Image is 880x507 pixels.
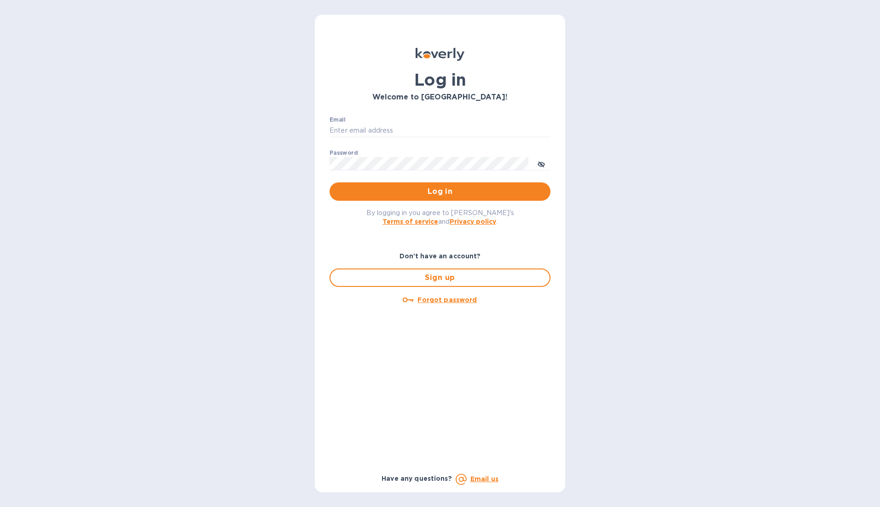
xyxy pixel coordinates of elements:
[450,218,496,225] a: Privacy policy
[330,70,550,89] h1: Log in
[366,209,514,225] span: By logging in you agree to [PERSON_NAME]'s and .
[330,150,358,156] label: Password
[338,272,542,283] span: Sign up
[417,296,477,303] u: Forgot password
[330,268,550,287] button: Sign up
[330,93,550,102] h3: Welcome to [GEOGRAPHIC_DATA]!
[330,117,346,122] label: Email
[399,252,481,260] b: Don't have an account?
[470,475,498,483] a: Email us
[382,475,452,482] b: Have any questions?
[330,182,550,201] button: Log in
[532,154,550,173] button: toggle password visibility
[416,48,464,61] img: Koverly
[382,218,438,225] a: Terms of service
[330,124,550,138] input: Enter email address
[337,186,543,197] span: Log in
